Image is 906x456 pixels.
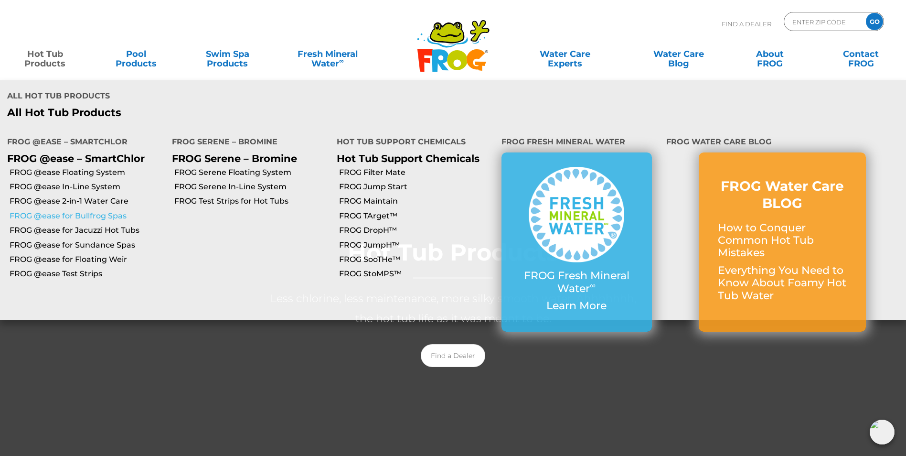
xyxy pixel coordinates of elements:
[521,270,633,295] p: FROG Fresh Mineral Water
[825,44,896,64] a: ContactFROG
[10,167,165,178] a: FROG @ease Floating System
[172,133,322,152] h4: FROG Serene – Bromine
[7,133,158,152] h4: FROG @ease – SmartChlor
[339,254,494,265] a: FROG SooTHe™
[174,182,330,192] a: FROG Serene In-Line System
[870,420,895,445] img: openIcon
[718,222,847,260] p: How to Conquer Common Hot Tub Mistakes
[791,15,856,29] input: Zip Code Form
[172,152,322,164] p: FROG Serene – Bromine
[339,196,494,206] a: FROG Maintain
[866,13,883,30] input: GO
[722,12,771,36] p: Find A Dealer
[101,44,172,64] a: PoolProducts
[10,196,165,206] a: FROG @ease 2-in-1 Water Care
[10,240,165,250] a: FROG @ease for Sundance Spas
[283,44,372,64] a: Fresh MineralWater∞
[174,167,330,178] a: FROG Serene Floating System
[339,269,494,279] a: FROG StoMPS™
[10,211,165,221] a: FROG @ease for Bullfrog Spas
[339,167,494,178] a: FROG Filter Mate
[734,44,805,64] a: AboutFROG
[339,211,494,221] a: FROG TArget™
[421,344,485,367] a: Find a Dealer
[174,196,330,206] a: FROG Test Strips for Hot Tubs
[10,225,165,236] a: FROG @ease for Jacuzzi Hot Tubs
[339,57,344,65] sup: ∞
[666,133,899,152] h4: FROG Water Care Blog
[521,300,633,312] p: Learn More
[339,225,494,236] a: FROG DropH™
[10,254,165,265] a: FROG @ease for Floating Weir
[643,44,714,64] a: Water CareBlog
[337,152,480,164] a: Hot Tub Support Chemicals
[7,87,446,107] h4: All Hot Tub Products
[521,167,633,317] a: FROG Fresh Mineral Water∞ Learn More
[7,152,158,164] p: FROG @ease – SmartChlor
[718,177,847,307] a: FROG Water Care BLOG How to Conquer Common Hot Tub Mistakes Everything You Need to Know About Foa...
[339,240,494,250] a: FROG JumpH™
[10,269,165,279] a: FROG @ease Test Strips
[339,182,494,192] a: FROG Jump Start
[337,133,487,152] h4: Hot Tub Support Chemicals
[501,133,652,152] h4: FROG Fresh Mineral Water
[10,44,81,64] a: Hot TubProducts
[718,177,847,212] h3: FROG Water Care BLOG
[10,182,165,192] a: FROG @ease In-Line System
[7,107,446,119] a: All Hot Tub Products
[718,264,847,302] p: Everything You Need to Know About Foamy Hot Tub Water
[508,44,623,64] a: Water CareExperts
[590,281,596,290] sup: ∞
[192,44,263,64] a: Swim SpaProducts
